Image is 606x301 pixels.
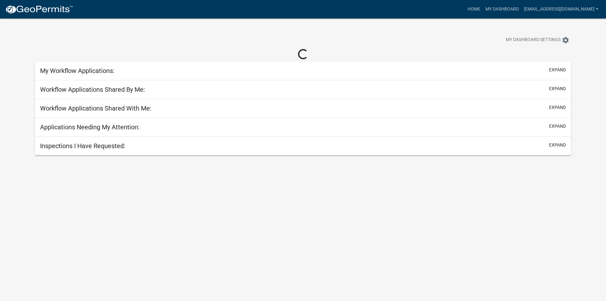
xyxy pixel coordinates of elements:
[40,104,151,112] h5: Workflow Applications Shared With Me:
[549,85,566,92] button: expand
[501,34,575,46] button: My Dashboard Settingssettings
[549,67,566,73] button: expand
[549,104,566,111] button: expand
[465,3,483,15] a: Home
[40,123,140,131] h5: Applications Needing My Attention:
[549,142,566,148] button: expand
[40,142,125,150] h5: Inspections I Have Requested:
[40,86,145,93] h5: Workflow Applications Shared By Me:
[483,3,521,15] a: My Dashboard
[521,3,601,15] a: [EMAIL_ADDRESS][DOMAIN_NAME]
[562,36,569,44] i: settings
[506,36,561,44] span: My Dashboard Settings
[549,123,566,130] button: expand
[40,67,115,75] h5: My Workflow Applications:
